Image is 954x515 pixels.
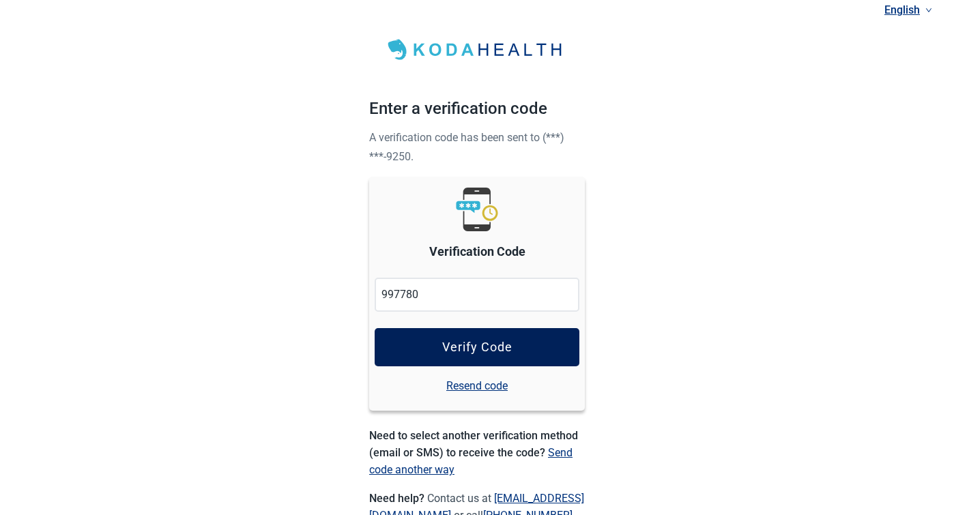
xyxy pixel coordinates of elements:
span: Need help? [369,492,427,505]
div: Verify Code [442,340,512,354]
span: Need to select another verification method (email or SMS) to receive the code? [369,429,578,459]
span: A verification code has been sent to (***) ***-9250. [369,131,564,163]
label: Verification Code [429,242,525,261]
a: Resend code [446,377,508,394]
span: down [925,7,932,14]
input: Enter Code Here [375,278,579,312]
h1: Enter a verification code [369,96,585,128]
img: Koda Health [380,35,574,65]
button: Verify Code [375,328,579,366]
